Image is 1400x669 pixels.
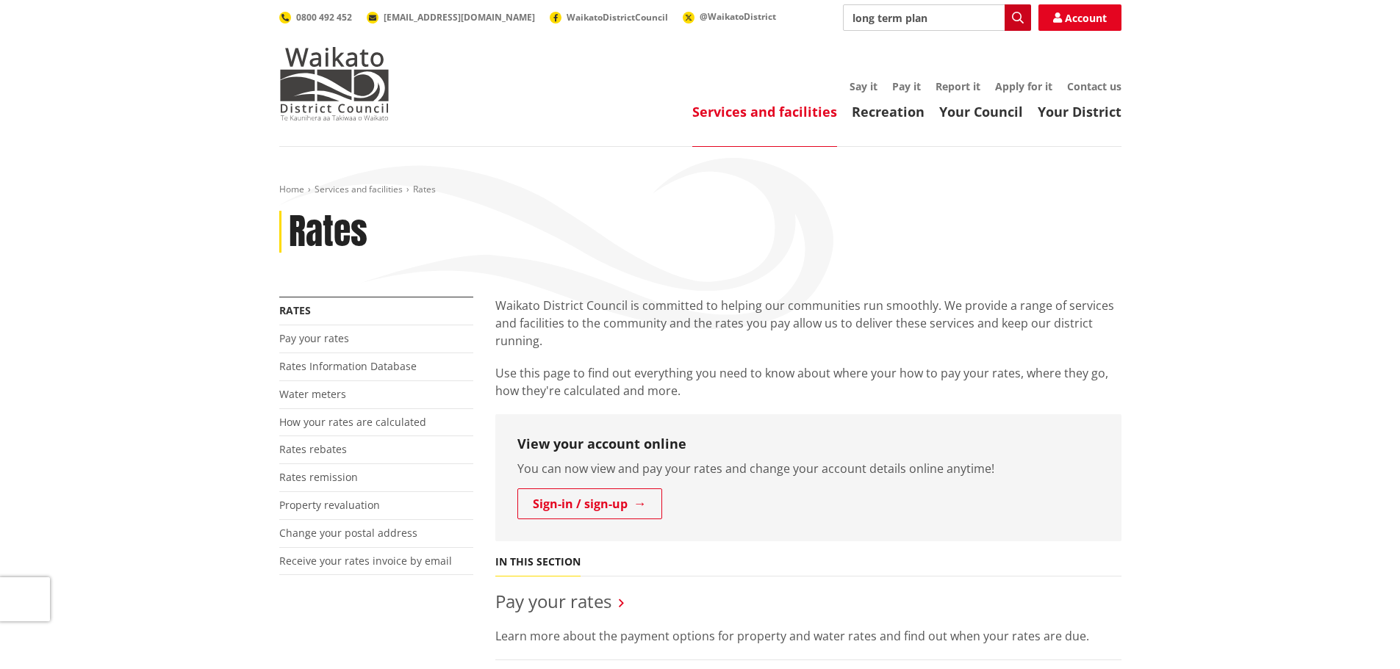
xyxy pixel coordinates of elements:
a: Report it [936,79,980,93]
span: 0800 492 452 [296,11,352,23]
p: Use this page to find out everything you need to know about where your how to pay your rates, whe... [495,364,1121,399]
img: Waikato District Council - Te Kaunihera aa Takiwaa o Waikato [279,47,390,120]
a: Water meters [279,387,346,401]
h3: View your account online [517,436,1099,452]
a: Sign-in / sign-up [517,488,662,519]
a: Receive your rates invoice by email [279,554,452,568]
p: Learn more about the payment options for property and water rates and find out when your rates ar... [495,627,1121,645]
a: Services and facilities [315,183,403,195]
h1: Rates [289,211,367,253]
nav: breadcrumb [279,184,1121,196]
a: Pay it [892,79,921,93]
a: Apply for it [995,79,1052,93]
a: Recreation [852,103,925,120]
a: WaikatoDistrictCouncil [550,11,668,23]
a: Contact us [1067,79,1121,93]
span: WaikatoDistrictCouncil [567,11,668,23]
a: How your rates are calculated [279,415,426,429]
a: [EMAIL_ADDRESS][DOMAIN_NAME] [367,11,535,23]
span: Rates [413,183,436,195]
a: Rates [279,303,311,317]
p: You can now view and pay your rates and change your account details online anytime! [517,460,1099,477]
a: Your District [1038,103,1121,120]
a: Rates remission [279,470,358,484]
iframe: Messenger Launcher [1332,607,1385,660]
a: Say it [850,79,877,93]
a: Services and facilities [692,103,837,120]
a: Change your postal address [279,526,417,540]
p: Waikato District Council is committed to helping our communities run smoothly. We provide a range... [495,297,1121,350]
a: Pay your rates [279,331,349,345]
a: 0800 492 452 [279,11,352,23]
a: Pay your rates [495,589,611,613]
a: Your Council [939,103,1023,120]
a: Account [1038,4,1121,31]
a: Property revaluation [279,498,380,512]
h5: In this section [495,556,581,568]
a: Home [279,183,304,195]
a: Rates rebates [279,442,347,456]
a: @WaikatoDistrict [683,10,776,23]
input: Search input [843,4,1031,31]
a: Rates Information Database [279,359,417,373]
span: @WaikatoDistrict [700,10,776,23]
span: [EMAIL_ADDRESS][DOMAIN_NAME] [384,11,535,23]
